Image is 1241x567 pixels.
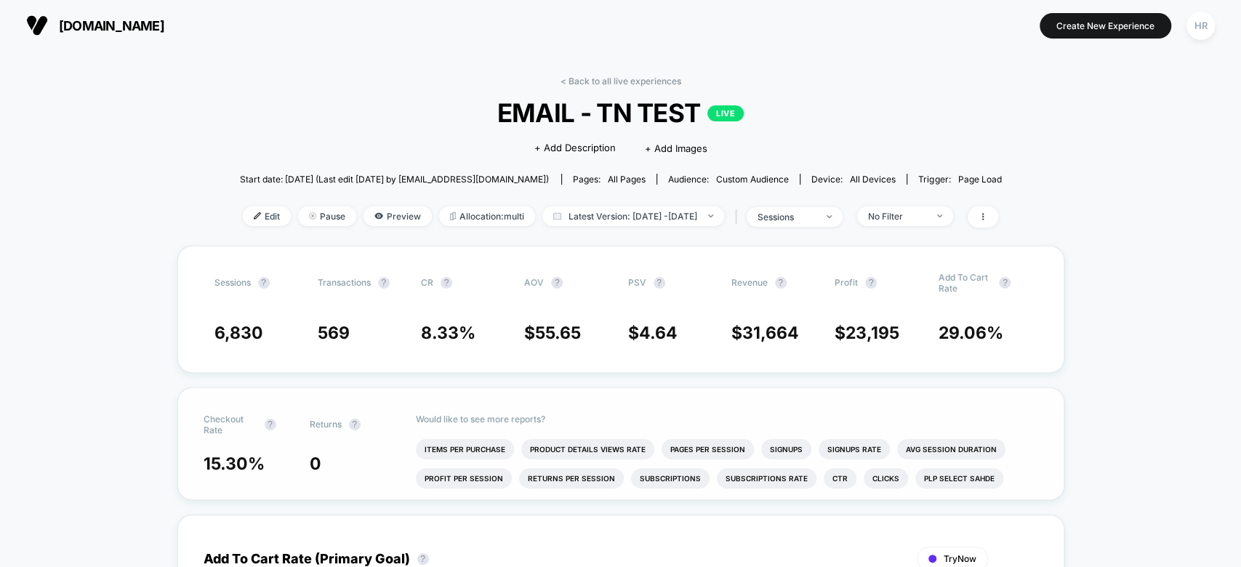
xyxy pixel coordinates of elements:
span: Pause [298,206,356,226]
button: ? [999,277,1011,289]
span: Profit [835,277,858,288]
li: Subscriptions Rate [717,468,816,488]
p: LIVE [707,105,744,121]
button: ? [551,277,563,289]
span: 0 [310,454,321,474]
span: CR [421,277,433,288]
button: ? [865,277,877,289]
li: Avg Session Duration [897,439,1005,459]
button: HR [1182,11,1219,41]
button: ? [378,277,390,289]
span: 29.06 % [938,323,1003,343]
span: Revenue [731,277,768,288]
div: No Filter [868,211,926,222]
span: $ [628,323,678,343]
li: Clicks [864,468,908,488]
span: | [731,206,747,228]
span: all devices [850,174,896,185]
span: Returns [310,419,342,430]
span: + Add Description [534,141,616,156]
span: 23,195 [846,323,899,343]
img: end [708,214,713,217]
span: 15.30 % [204,454,265,474]
span: + Add Images [645,142,707,154]
li: Subscriptions [631,468,710,488]
img: calendar [553,212,561,220]
span: Device: [800,174,907,185]
button: ? [654,277,665,289]
span: 4.64 [639,323,678,343]
span: [DOMAIN_NAME] [59,18,164,33]
span: TryNow [944,553,976,564]
div: Audience: [668,174,789,185]
span: 569 [318,323,350,343]
span: Page Load [957,174,1001,185]
div: sessions [758,212,816,222]
li: Signups [761,439,811,459]
span: Sessions [214,277,251,288]
span: $ [524,323,581,343]
span: $ [835,323,899,343]
img: Visually logo [26,15,48,36]
img: end [309,212,316,220]
li: Signups Rate [819,439,890,459]
span: PSV [628,277,646,288]
span: Preview [364,206,432,226]
span: Checkout Rate [204,414,257,435]
li: Profit Per Session [416,468,512,488]
button: ? [258,277,270,289]
span: Transactions [318,277,371,288]
img: rebalance [450,212,456,220]
button: Create New Experience [1040,13,1171,39]
img: end [827,215,832,218]
div: Pages: [573,174,646,185]
li: Returns Per Session [519,468,624,488]
img: end [937,214,942,217]
span: Allocation: multi [439,206,535,226]
span: Latest Version: [DATE] - [DATE] [542,206,724,226]
span: 6,830 [214,323,263,343]
span: Add To Cart Rate [938,272,992,294]
span: Custom Audience [716,174,789,185]
span: 8.33 % [421,323,475,343]
button: [DOMAIN_NAME] [22,14,169,37]
span: 31,664 [742,323,799,343]
span: EMAIL - TN TEST [278,97,963,128]
span: $ [731,323,799,343]
span: Start date: [DATE] (Last edit [DATE] by [EMAIL_ADDRESS][DOMAIN_NAME]) [240,174,549,185]
li: Plp Select Sahde [915,468,1003,488]
li: Product Details Views Rate [521,439,654,459]
span: all pages [608,174,646,185]
img: edit [254,212,261,220]
button: ? [417,553,429,565]
span: Edit [243,206,291,226]
div: Trigger: [918,174,1001,185]
button: ? [775,277,787,289]
button: ? [265,419,276,430]
li: Pages Per Session [662,439,754,459]
li: Items Per Purchase [416,439,514,459]
span: 55.65 [535,323,581,343]
li: Ctr [824,468,856,488]
span: AOV [524,277,544,288]
p: Would like to see more reports? [416,414,1038,425]
button: ? [441,277,452,289]
button: ? [349,419,361,430]
div: HR [1186,12,1215,40]
a: < Back to all live experiences [561,76,681,87]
